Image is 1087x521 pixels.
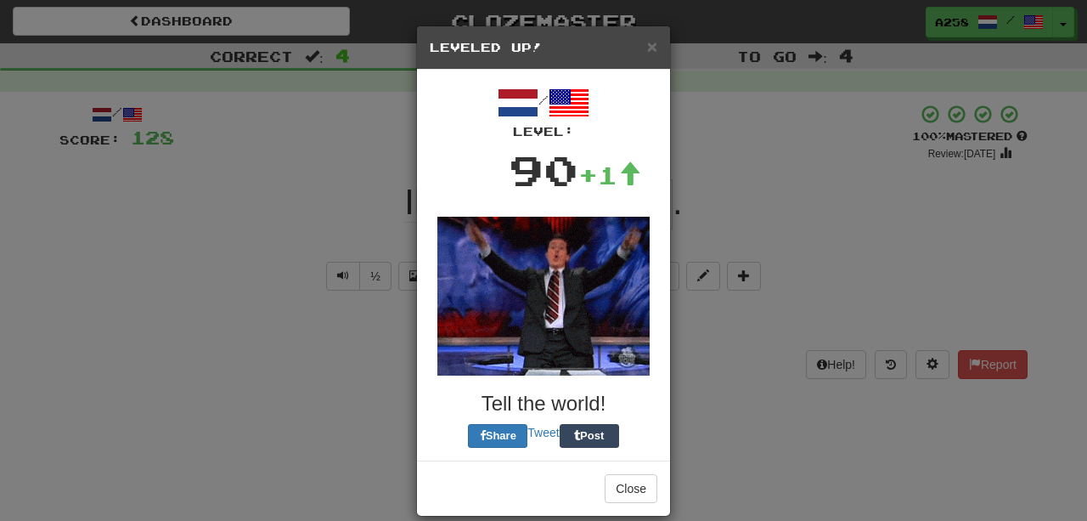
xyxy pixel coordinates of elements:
[560,424,619,448] button: Post
[578,158,641,192] div: +1
[430,82,657,140] div: /
[437,217,650,376] img: colbert-2-be1bfdc20e1ad268952deef278b8706a84000d88b3e313df47e9efb4a1bfc052.gif
[647,37,657,55] button: Close
[527,426,559,439] a: Tweet
[509,140,578,200] div: 90
[468,424,527,448] button: Share
[430,39,657,56] h5: Leveled Up!
[647,37,657,56] span: ×
[430,123,657,140] div: Level:
[605,474,657,503] button: Close
[430,393,657,415] h3: Tell the world!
